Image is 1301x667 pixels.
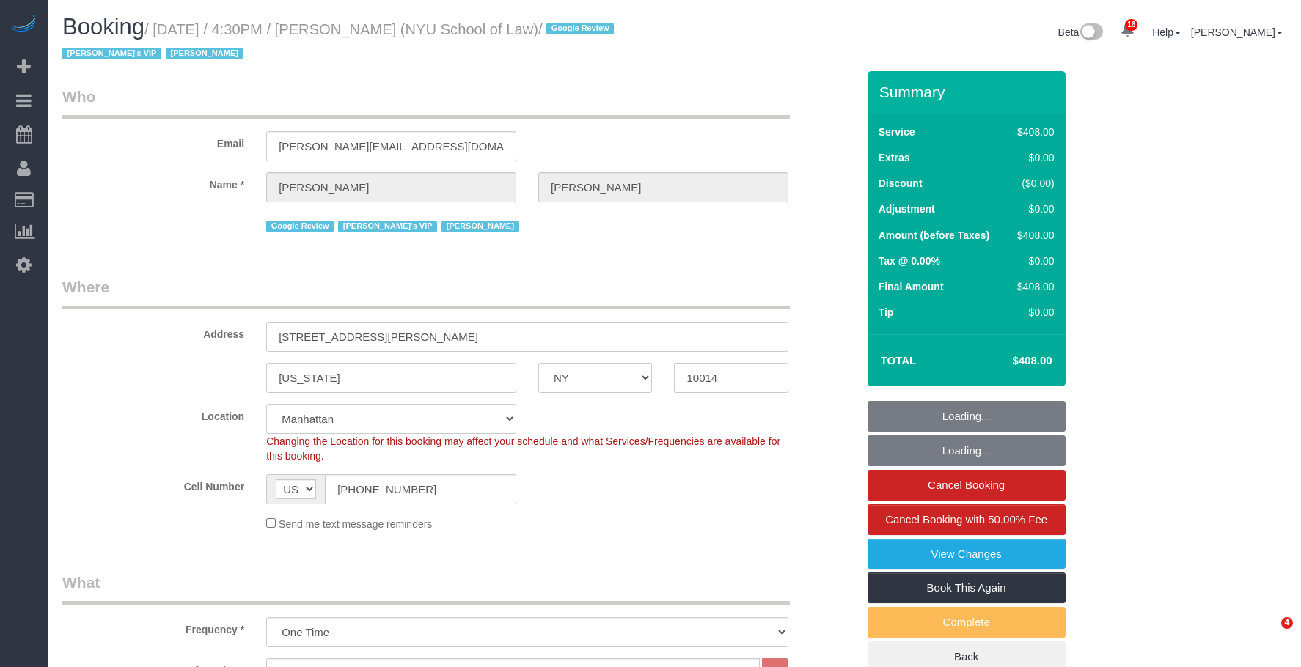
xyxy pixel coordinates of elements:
[1011,125,1054,139] div: $408.00
[879,84,1058,100] h3: Summary
[1251,617,1286,652] iframe: Intercom live chat
[1011,305,1054,320] div: $0.00
[266,435,780,462] span: Changing the Location for this booking may affect your schedule and what Services/Frequencies are...
[51,474,255,494] label: Cell Number
[868,572,1066,603] a: Book This Again
[879,176,923,191] label: Discount
[1113,15,1142,47] a: 16
[51,172,255,192] label: Name *
[266,363,516,393] input: City
[881,354,917,366] strong: Total
[325,474,516,504] input: Cell Number
[62,48,161,59] span: [PERSON_NAME]'s VIP
[9,15,38,35] img: Automaid Logo
[879,228,989,243] label: Amount (before Taxes)
[968,355,1052,367] h4: $408.00
[1191,26,1283,38] a: [PERSON_NAME]
[879,254,940,268] label: Tax @ 0.00%
[1011,279,1054,294] div: $408.00
[62,86,790,119] legend: Who
[62,21,618,62] small: / [DATE] / 4:30PM / [PERSON_NAME] (NYU School of Law)
[1281,617,1293,629] span: 4
[338,221,437,232] span: [PERSON_NAME]'s VIP
[51,617,255,637] label: Frequency *
[879,202,935,216] label: Adjustment
[266,172,516,202] input: First Name
[51,404,255,424] label: Location
[166,48,243,59] span: [PERSON_NAME]
[266,131,516,161] input: Email
[868,470,1066,501] a: Cancel Booking
[51,322,255,342] label: Address
[879,150,910,165] label: Extras
[441,221,518,232] span: [PERSON_NAME]
[538,172,788,202] input: Last Name
[885,513,1047,526] span: Cancel Booking with 50.00% Fee
[1011,150,1054,165] div: $0.00
[879,279,944,294] label: Final Amount
[1011,228,1054,243] div: $408.00
[868,539,1066,570] a: View Changes
[1125,19,1137,31] span: 16
[879,305,894,320] label: Tip
[879,125,915,139] label: Service
[1079,23,1103,43] img: New interface
[1011,202,1054,216] div: $0.00
[1058,26,1104,38] a: Beta
[546,23,614,34] span: Google Review
[266,221,334,232] span: Google Review
[62,572,790,605] legend: What
[1011,254,1054,268] div: $0.00
[62,14,144,40] span: Booking
[51,131,255,151] label: Email
[674,363,788,393] input: Zip Code
[868,504,1066,535] a: Cancel Booking with 50.00% Fee
[279,518,432,530] span: Send me text message reminders
[1011,176,1054,191] div: ($0.00)
[1152,26,1181,38] a: Help
[62,276,790,309] legend: Where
